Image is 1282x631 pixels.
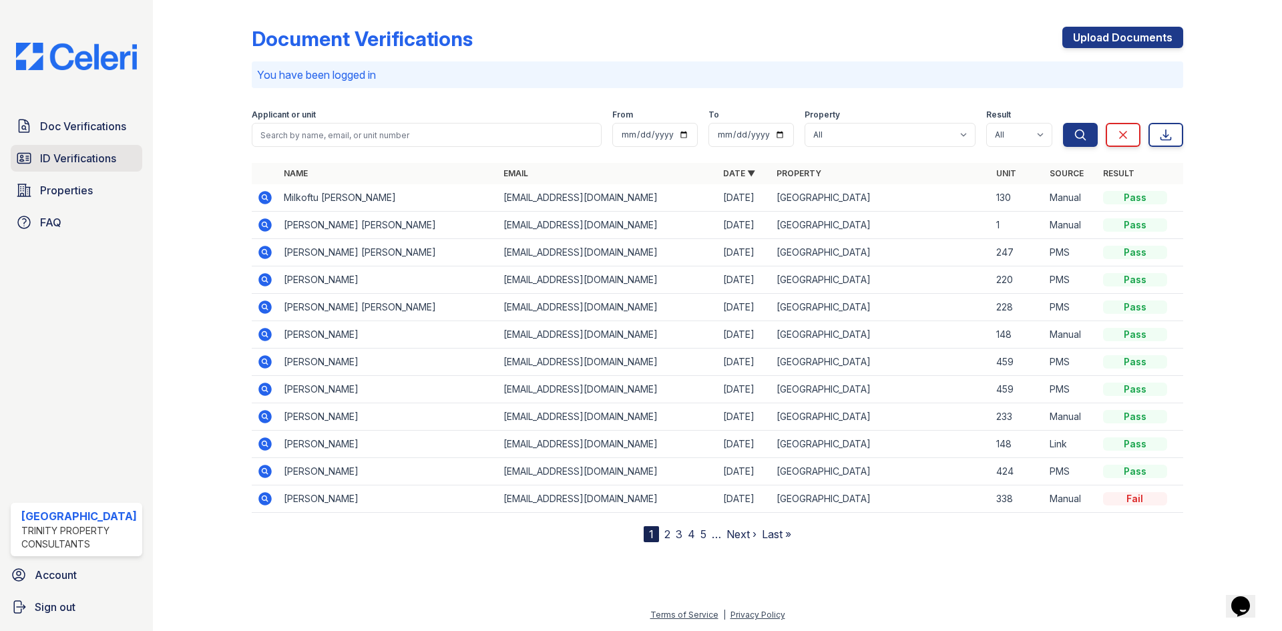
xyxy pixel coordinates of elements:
[991,349,1044,376] td: 459
[278,266,498,294] td: [PERSON_NAME]
[708,110,719,120] label: To
[252,123,602,147] input: Search by name, email, or unit number
[1044,376,1098,403] td: PMS
[771,212,991,239] td: [GEOGRAPHIC_DATA]
[612,110,633,120] label: From
[991,184,1044,212] td: 130
[11,209,142,236] a: FAQ
[278,294,498,321] td: [PERSON_NAME] [PERSON_NAME]
[991,266,1044,294] td: 220
[40,214,61,230] span: FAQ
[1044,321,1098,349] td: Manual
[35,567,77,583] span: Account
[718,431,771,458] td: [DATE]
[498,266,718,294] td: [EMAIL_ADDRESS][DOMAIN_NAME]
[650,610,718,620] a: Terms of Service
[718,184,771,212] td: [DATE]
[1103,437,1167,451] div: Pass
[1226,578,1269,618] iframe: chat widget
[1044,458,1098,485] td: PMS
[1044,349,1098,376] td: PMS
[498,485,718,513] td: [EMAIL_ADDRESS][DOMAIN_NAME]
[278,349,498,376] td: [PERSON_NAME]
[498,349,718,376] td: [EMAIL_ADDRESS][DOMAIN_NAME]
[991,458,1044,485] td: 424
[1044,239,1098,266] td: PMS
[278,212,498,239] td: [PERSON_NAME] [PERSON_NAME]
[718,294,771,321] td: [DATE]
[1044,431,1098,458] td: Link
[991,403,1044,431] td: 233
[991,376,1044,403] td: 459
[1103,492,1167,505] div: Fail
[996,168,1016,178] a: Unit
[991,294,1044,321] td: 228
[21,524,137,551] div: Trinity Property Consultants
[718,376,771,403] td: [DATE]
[762,528,791,541] a: Last »
[5,594,148,620] a: Sign out
[718,212,771,239] td: [DATE]
[730,610,785,620] a: Privacy Policy
[1044,403,1098,431] td: Manual
[771,239,991,266] td: [GEOGRAPHIC_DATA]
[498,458,718,485] td: [EMAIL_ADDRESS][DOMAIN_NAME]
[991,212,1044,239] td: 1
[1044,266,1098,294] td: PMS
[718,485,771,513] td: [DATE]
[1103,191,1167,204] div: Pass
[991,485,1044,513] td: 338
[771,403,991,431] td: [GEOGRAPHIC_DATA]
[991,431,1044,458] td: 148
[777,168,821,178] a: Property
[718,349,771,376] td: [DATE]
[252,110,316,120] label: Applicant or unit
[1103,300,1167,314] div: Pass
[986,110,1011,120] label: Result
[1103,273,1167,286] div: Pass
[5,562,148,588] a: Account
[676,528,682,541] a: 3
[21,508,137,524] div: [GEOGRAPHIC_DATA]
[723,610,726,620] div: |
[1103,410,1167,423] div: Pass
[498,403,718,431] td: [EMAIL_ADDRESS][DOMAIN_NAME]
[771,294,991,321] td: [GEOGRAPHIC_DATA]
[278,239,498,266] td: [PERSON_NAME] [PERSON_NAME]
[498,431,718,458] td: [EMAIL_ADDRESS][DOMAIN_NAME]
[1103,328,1167,341] div: Pass
[278,321,498,349] td: [PERSON_NAME]
[1103,246,1167,259] div: Pass
[712,526,721,542] span: …
[1103,383,1167,396] div: Pass
[718,321,771,349] td: [DATE]
[252,27,473,51] div: Document Verifications
[1044,212,1098,239] td: Manual
[700,528,706,541] a: 5
[498,212,718,239] td: [EMAIL_ADDRESS][DOMAIN_NAME]
[1103,218,1167,232] div: Pass
[5,43,148,70] img: CE_Logo_Blue-a8612792a0a2168367f1c8372b55b34899dd931a85d93a1a3d3e32e68fde9ad4.png
[284,168,308,178] a: Name
[1044,184,1098,212] td: Manual
[278,458,498,485] td: [PERSON_NAME]
[723,168,755,178] a: Date ▼
[771,431,991,458] td: [GEOGRAPHIC_DATA]
[771,376,991,403] td: [GEOGRAPHIC_DATA]
[1103,465,1167,478] div: Pass
[991,239,1044,266] td: 247
[1050,168,1084,178] a: Source
[498,184,718,212] td: [EMAIL_ADDRESS][DOMAIN_NAME]
[40,118,126,134] span: Doc Verifications
[718,239,771,266] td: [DATE]
[278,485,498,513] td: [PERSON_NAME]
[771,321,991,349] td: [GEOGRAPHIC_DATA]
[991,321,1044,349] td: 148
[718,266,771,294] td: [DATE]
[771,485,991,513] td: [GEOGRAPHIC_DATA]
[1044,294,1098,321] td: PMS
[11,177,142,204] a: Properties
[688,528,695,541] a: 4
[771,184,991,212] td: [GEOGRAPHIC_DATA]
